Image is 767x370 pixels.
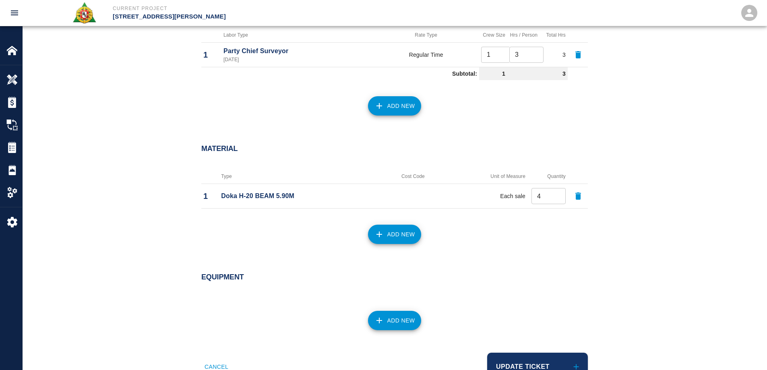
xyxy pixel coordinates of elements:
button: open drawer [5,3,24,23]
th: Hrs / Person [507,28,540,43]
p: Doka H-20 BEAM 5.90M [221,191,378,201]
th: Labor Type [221,28,373,43]
th: Total Hrs [540,28,568,43]
button: Add New [368,96,422,116]
h2: Material [201,145,588,153]
th: Type [219,169,380,184]
td: 3 [540,42,568,67]
p: Party Chief Surveyor [223,46,371,56]
p: [STREET_ADDRESS][PERSON_NAME] [113,12,427,21]
button: Add New [368,225,422,244]
h2: Equipment [201,273,588,282]
button: Add New [368,311,422,330]
th: Crew Size [479,28,507,43]
th: Rate Type [373,28,479,43]
th: Cost Code [380,169,447,184]
th: Unit of Measure [447,169,527,184]
p: 1 [203,49,219,61]
td: 1 [479,67,507,80]
th: Quantity [527,169,568,184]
iframe: Chat Widget [727,331,767,370]
td: 3 [507,67,568,80]
td: Each sale [447,184,527,209]
p: Current Project [113,5,427,12]
td: Subtotal: [201,67,479,80]
p: [DATE] [223,56,371,63]
td: Regular Time [373,42,479,67]
p: 1 [203,190,217,202]
img: Roger & Sons Concrete [72,2,97,24]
